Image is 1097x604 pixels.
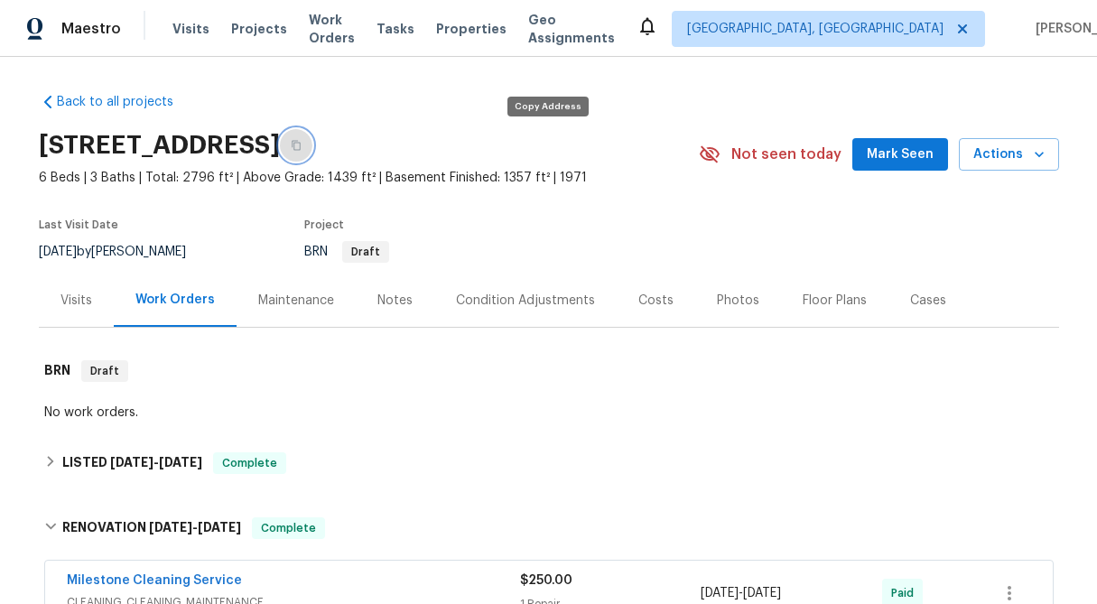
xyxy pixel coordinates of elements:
[39,499,1059,557] div: RENOVATION [DATE]-[DATE]Complete
[172,20,209,38] span: Visits
[110,456,153,469] span: [DATE]
[973,144,1045,166] span: Actions
[891,584,921,602] span: Paid
[39,441,1059,485] div: LISTED [DATE]-[DATE]Complete
[254,519,323,537] span: Complete
[852,138,948,172] button: Mark Seen
[344,246,387,257] span: Draft
[61,20,121,38] span: Maestro
[39,169,699,187] span: 6 Beds | 3 Baths | Total: 2796 ft² | Above Grade: 1439 ft² | Basement Finished: 1357 ft² | 1971
[520,574,572,587] span: $250.00
[39,136,280,154] h2: [STREET_ADDRESS]
[910,292,946,310] div: Cases
[309,11,355,47] span: Work Orders
[39,93,212,111] a: Back to all projects
[701,584,781,602] span: -
[135,291,215,309] div: Work Orders
[67,574,242,587] a: Milestone Cleaning Service
[258,292,334,310] div: Maintenance
[717,292,759,310] div: Photos
[149,521,192,534] span: [DATE]
[39,246,77,258] span: [DATE]
[377,292,413,310] div: Notes
[867,144,934,166] span: Mark Seen
[39,241,208,263] div: by [PERSON_NAME]
[731,145,841,163] span: Not seen today
[39,219,118,230] span: Last Visit Date
[456,292,595,310] div: Condition Adjustments
[110,456,202,469] span: -
[687,20,944,38] span: [GEOGRAPHIC_DATA], [GEOGRAPHIC_DATA]
[803,292,867,310] div: Floor Plans
[701,587,739,599] span: [DATE]
[377,23,414,35] span: Tasks
[39,342,1059,400] div: BRN Draft
[60,292,92,310] div: Visits
[231,20,287,38] span: Projects
[44,360,70,382] h6: BRN
[304,219,344,230] span: Project
[304,246,389,258] span: BRN
[215,454,284,472] span: Complete
[959,138,1059,172] button: Actions
[528,11,615,47] span: Geo Assignments
[743,587,781,599] span: [DATE]
[149,521,241,534] span: -
[436,20,507,38] span: Properties
[83,362,126,380] span: Draft
[159,456,202,469] span: [DATE]
[44,404,1054,422] div: No work orders.
[638,292,674,310] div: Costs
[62,517,241,539] h6: RENOVATION
[62,452,202,474] h6: LISTED
[198,521,241,534] span: [DATE]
